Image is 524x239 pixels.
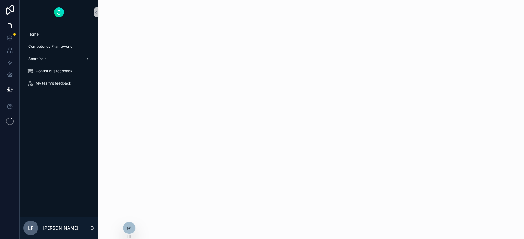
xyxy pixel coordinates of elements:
[28,32,39,37] span: Home
[20,25,98,97] div: scrollable content
[36,81,71,86] span: My team's feedback
[28,56,46,61] span: Appraisals
[28,224,33,232] span: LF
[54,7,64,17] img: App logo
[23,29,95,40] a: Home
[28,44,72,49] span: Competency Framework
[23,78,95,89] a: My team's feedback
[23,53,95,64] a: Appraisals
[43,225,78,231] p: [PERSON_NAME]
[23,41,95,52] a: Competency Framework
[36,69,72,74] span: Continuous feedback
[23,66,95,77] a: Continuous feedback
